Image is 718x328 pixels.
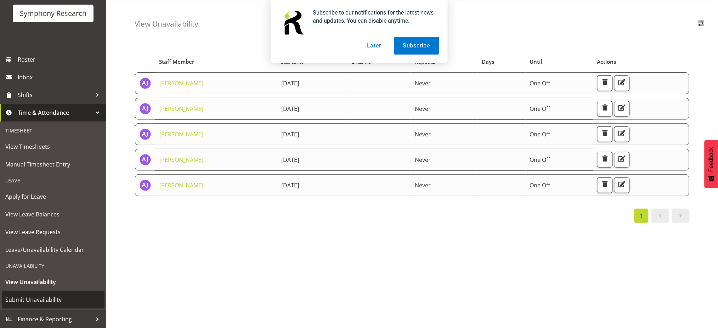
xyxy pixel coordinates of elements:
[140,103,151,114] img: aditi-jaiswal1830.jpg
[415,105,431,113] span: Never
[281,156,299,164] span: [DATE]
[415,79,431,87] span: Never
[5,244,101,255] span: Leave/Unavailability Calendar
[18,90,92,100] span: Shifts
[18,107,92,118] span: Time & Attendance
[18,72,103,83] span: Inbox
[2,173,104,188] div: Leave
[5,277,101,287] span: View Unavailability
[394,37,439,55] button: Subscribe
[281,79,299,87] span: [DATE]
[2,205,104,223] a: View Leave Balances
[140,78,151,89] img: aditi-jaiswal1830.jpg
[597,126,613,142] button: Delete Unavailability
[358,37,390,55] button: Later
[159,105,203,113] a: [PERSON_NAME]
[5,227,101,237] span: View Leave Requests
[614,75,630,91] button: Edit Unavailability
[307,9,439,25] div: Subscribe to our notifications for the latest news and updates. You can disable anytime.
[415,130,431,138] span: Never
[281,105,299,113] span: [DATE]
[530,181,550,189] span: One Off
[530,156,550,164] span: One Off
[2,273,104,291] a: View Unavailability
[159,79,203,87] a: [PERSON_NAME]
[281,130,299,138] span: [DATE]
[614,101,630,117] button: Edit Unavailability
[140,180,151,191] img: aditi-jaiswal1830.jpg
[281,181,299,189] span: [DATE]
[2,138,104,155] a: View Timesheets
[159,181,203,189] a: [PERSON_NAME]
[614,152,630,168] button: Edit Unavailability
[597,75,613,91] button: Delete Unavailability
[530,79,550,87] span: One Off
[597,101,613,117] button: Delete Unavailability
[5,141,101,152] span: View Timesheets
[140,129,151,140] img: aditi-jaiswal1830.jpg
[5,191,101,202] span: Apply for Leave
[597,152,613,168] button: Delete Unavailability
[705,140,718,188] button: Feedback - Show survey
[530,130,550,138] span: One Off
[2,241,104,259] a: Leave/Unavailability Calendar
[708,147,714,172] span: Feedback
[415,156,431,164] span: Never
[2,291,104,309] a: Submit Unavailability
[530,105,550,113] span: One Off
[2,155,104,173] a: Manual Timesheet Entry
[614,126,630,142] button: Edit Unavailability
[2,223,104,241] a: View Leave Requests
[159,130,203,138] a: [PERSON_NAME]
[2,123,104,138] div: Timesheet
[597,177,613,193] button: Delete Unavailability
[415,181,431,189] span: Never
[159,156,203,164] a: [PERSON_NAME]
[5,209,101,220] span: View Leave Balances
[2,259,104,273] div: Unavailability
[140,154,151,165] img: aditi-jaiswal1830.jpg
[614,177,630,193] button: Edit Unavailability
[279,9,307,37] img: notification icon
[5,294,101,305] span: Submit Unavailability
[18,314,92,324] span: Finance & Reporting
[5,159,101,170] span: Manual Timesheet Entry
[2,188,104,205] a: Apply for Leave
